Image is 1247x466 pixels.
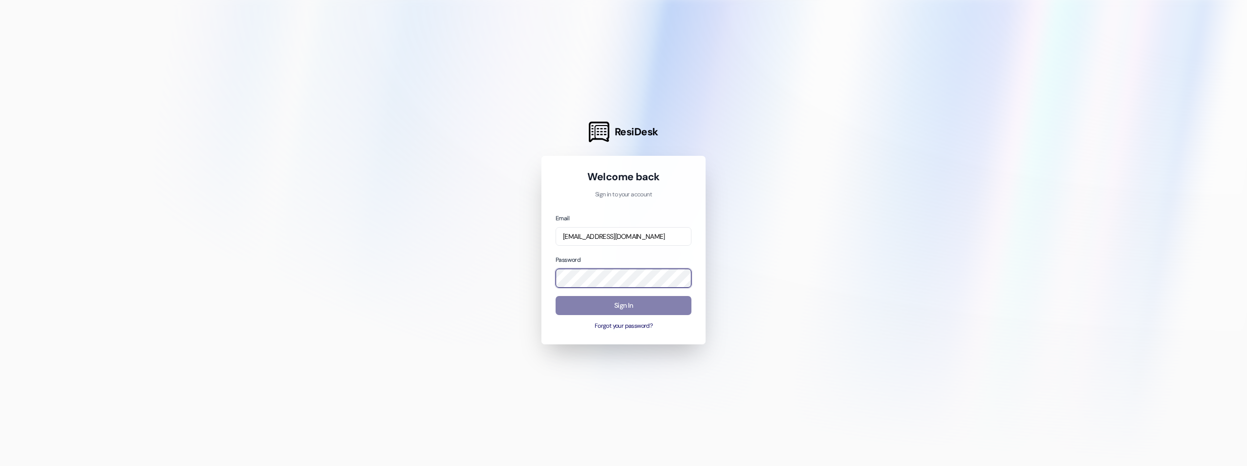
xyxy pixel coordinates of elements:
[556,227,691,246] input: name@example.com
[589,122,609,142] img: ResiDesk Logo
[556,322,691,331] button: Forgot your password?
[556,191,691,199] p: Sign in to your account
[556,170,691,184] h1: Welcome back
[556,256,580,264] label: Password
[556,214,569,222] label: Email
[615,125,658,139] span: ResiDesk
[556,296,691,315] button: Sign In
